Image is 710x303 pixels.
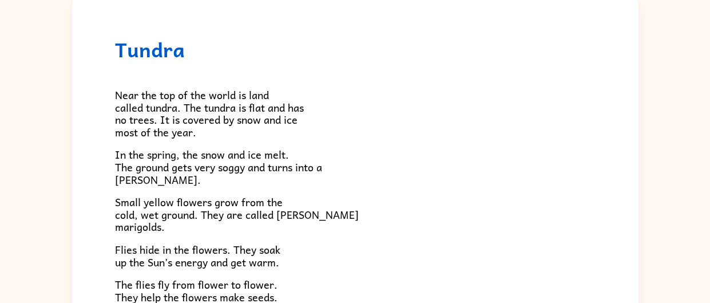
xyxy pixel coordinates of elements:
span: Small yellow flowers grow from the cold, wet ground. They are called [PERSON_NAME] marigolds. [115,194,359,235]
span: Near the top of the world is land called tundra. The tundra is flat and has no trees. It is cover... [115,86,304,140]
span: In the spring, the snow and ice melt. The ground gets very soggy and turns into a [PERSON_NAME]. [115,146,322,187]
span: Flies hide in the flowers. They soak up the Sun’s energy and get warm. [115,241,280,270]
h1: Tundra [115,38,596,61]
